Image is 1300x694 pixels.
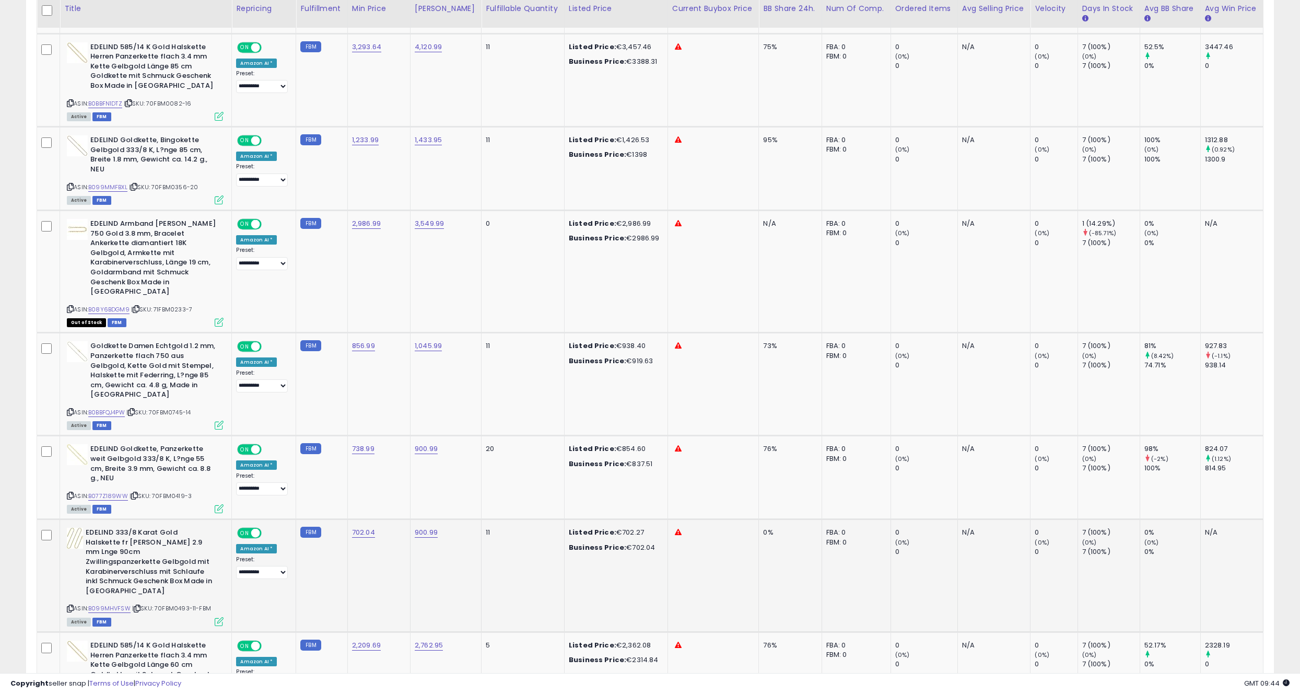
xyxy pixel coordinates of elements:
small: (0%) [895,455,910,463]
b: Listed Price: [569,218,616,228]
span: FBM [108,318,126,327]
div: ASIN: [67,444,224,512]
small: (0%) [1035,538,1049,547]
div: N/A [962,341,1023,351]
span: OFF [260,445,277,454]
div: Min Price [352,3,406,14]
div: 98% [1144,444,1200,454]
small: (0%) [895,352,910,360]
div: [PERSON_NAME] [415,3,477,14]
div: 74.71% [1144,361,1200,370]
div: 0% [1144,547,1200,557]
div: seller snap | | [10,679,181,689]
div: 20 [486,444,556,454]
small: (0%) [1035,651,1049,659]
div: BB Share 24h. [763,3,817,14]
div: N/A [763,219,813,228]
small: (0%) [1144,538,1159,547]
span: OFF [260,342,277,351]
small: FBM [300,218,321,229]
div: 11 [486,42,556,52]
div: 0 [1035,155,1077,164]
div: 7 (100%) [1082,238,1140,248]
b: Listed Price: [569,527,616,537]
div: 0 [1035,528,1077,537]
div: FBM: 0 [826,52,883,61]
div: 7 (100%) [1082,61,1140,71]
div: Amazon AI * [236,59,277,68]
span: FBM [92,112,111,121]
div: N/A [962,444,1023,454]
div: 73% [763,341,813,351]
div: 7 (100%) [1082,464,1140,473]
div: 81% [1144,341,1200,351]
span: ON [239,342,252,351]
div: 0 [895,238,957,248]
div: 75% [763,42,813,52]
a: 1,233.99 [352,135,379,145]
small: (0%) [1082,52,1097,61]
div: 0 [1035,464,1077,473]
small: (0%) [1035,52,1049,61]
small: (0%) [1082,352,1097,360]
div: Days In Stock [1082,3,1135,14]
a: B077Z189WW [88,492,128,501]
div: €2986.99 [569,234,660,243]
div: FBA: 0 [826,135,883,145]
div: FBM: 0 [826,538,883,547]
div: 0 [895,641,957,650]
div: 0 [1205,61,1263,71]
a: B099MHVFSW [88,604,131,613]
div: Amazon AI * [236,657,277,666]
small: FBM [300,640,321,651]
div: 0 [895,42,957,52]
small: (0%) [895,229,910,237]
div: Preset: [236,163,288,187]
img: 51dnYTmvojL._SL40_.jpg [67,528,83,549]
a: 900.99 [415,444,438,454]
div: €702.27 [569,528,660,537]
b: Business Price: [569,56,626,66]
small: (1.12%) [1212,455,1231,463]
div: FBA: 0 [826,219,883,228]
div: Amazon AI * [236,357,277,367]
div: 7 (100%) [1082,660,1140,669]
div: 7 (100%) [1082,361,1140,370]
div: 76% [763,444,813,454]
div: 0 [895,528,957,537]
span: ON [239,136,252,145]
div: 100% [1144,464,1200,473]
div: 95% [763,135,813,145]
div: €1,426.53 [569,135,660,145]
span: | SKU: 70FBM0419-3 [130,492,192,500]
div: 7 (100%) [1082,341,1140,351]
div: €2,362.08 [569,641,660,650]
small: Avg BB Share. [1144,14,1151,24]
small: (0%) [1144,229,1159,237]
span: | SKU: 70FBM0356-20 [129,183,198,191]
b: EDELIND 585/14 K Gold Halskette Herren Panzerkette flach 3.4 mm Kette Gelbgold Länge 60 cm Goldke... [90,641,217,692]
div: FBA: 0 [826,444,883,454]
span: All listings currently available for purchase on Amazon [67,505,91,514]
b: EDELIND 333/8 Karat Gold Halskette fr [PERSON_NAME] 2.9 mm Lnge 90cm Zwillingspanzerkette Gelbgol... [86,528,213,598]
div: Velocity [1035,3,1073,14]
div: 7 (100%) [1082,42,1140,52]
div: 7 (100%) [1082,444,1140,454]
div: Num of Comp. [826,3,886,14]
div: Amazon AI * [236,152,277,161]
div: 0 [895,61,957,71]
div: 5 [486,641,556,650]
div: ASIN: [67,528,224,625]
div: 0 [895,444,957,454]
span: | SKU: 70FBM0493-11-FBM [132,604,211,612]
div: N/A [1205,528,1255,537]
div: Amazon AI * [236,460,277,470]
div: FBM: 0 [826,145,883,154]
small: FBM [300,527,321,538]
div: Amazon AI * [236,544,277,553]
b: EDELIND Goldkette, Bingokette Gelbgold 333/8 K, L?nge 85 cm, Breite 1.8 mm, Gewicht ca. 14.2 g., NEU [90,135,217,177]
div: €837.51 [569,459,660,469]
b: Business Price: [569,459,626,469]
small: (-2%) [1151,455,1168,463]
img: 316wVKqzXOL._SL40_.jpg [67,341,88,362]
